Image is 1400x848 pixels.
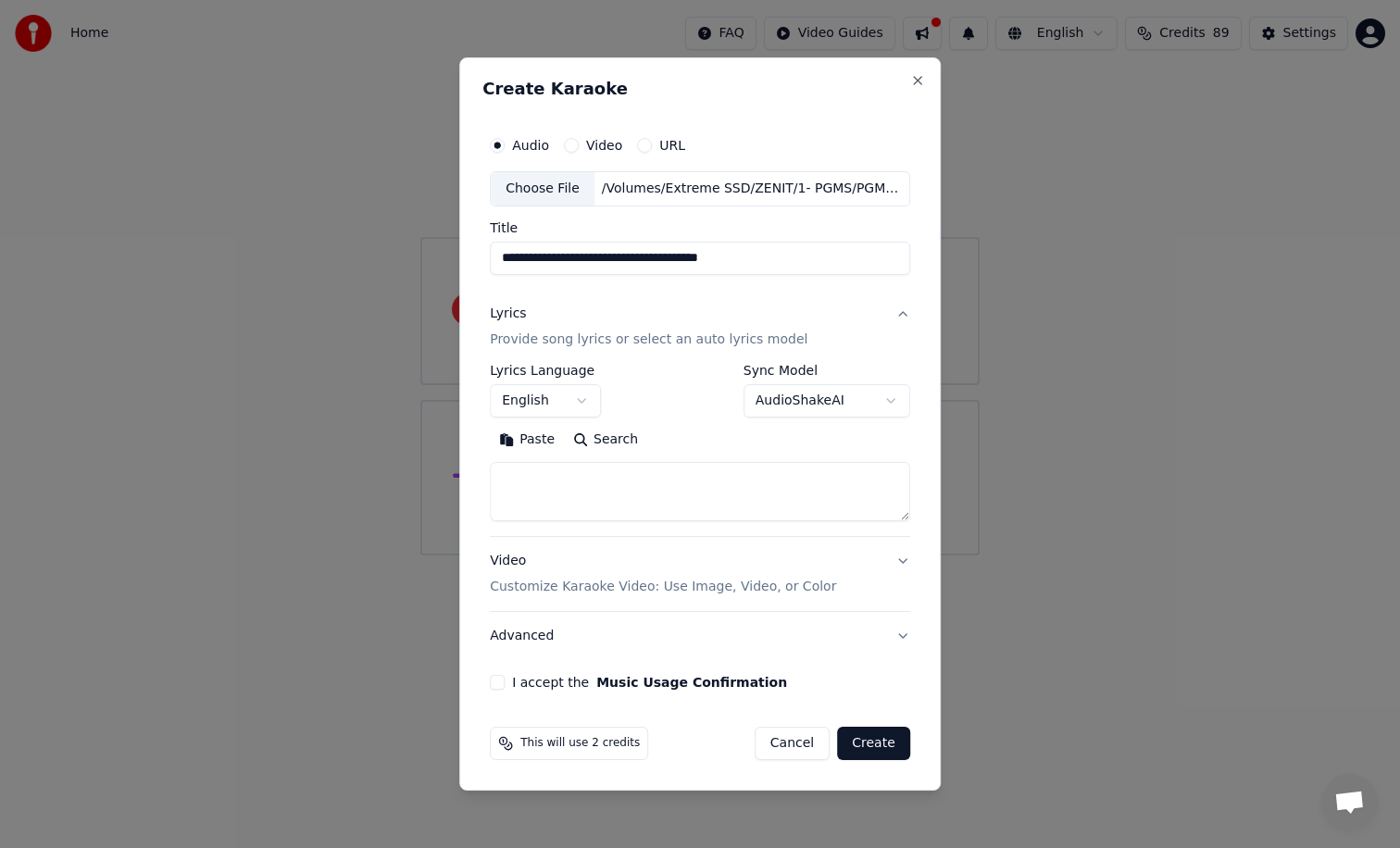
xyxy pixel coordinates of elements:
label: Lyrics Language [490,364,601,377]
button: Paste [490,425,564,455]
div: Video [490,552,836,596]
div: Choose File [491,172,594,206]
button: Search [564,425,647,455]
label: Sync Model [744,364,910,377]
label: Audio [512,139,549,152]
h2: Create Karaoke [482,81,918,97]
button: LyricsProvide song lyrics or select an auto lyrics model [490,290,910,364]
p: Customize Karaoke Video: Use Image, Video, or Color [490,578,836,596]
button: Advanced [490,612,910,660]
button: VideoCustomize Karaoke Video: Use Image, Video, or Color [490,537,910,611]
div: /Volumes/Extreme SSD/ZENIT/1- PGMS/PGM1/1- Wav/402 - Músic de carrer amb CLICK - KARAOKE.wav [594,180,909,198]
div: LyricsProvide song lyrics or select an auto lyrics model [490,364,910,536]
div: Lyrics [490,305,526,323]
label: URL [659,139,685,152]
button: Cancel [755,727,830,760]
button: Create [837,727,910,760]
span: This will use 2 credits [520,736,640,751]
button: I accept the [596,676,787,689]
p: Provide song lyrics or select an auto lyrics model [490,330,807,349]
label: I accept the [512,676,787,689]
label: Title [490,221,910,234]
label: Video [586,139,622,152]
